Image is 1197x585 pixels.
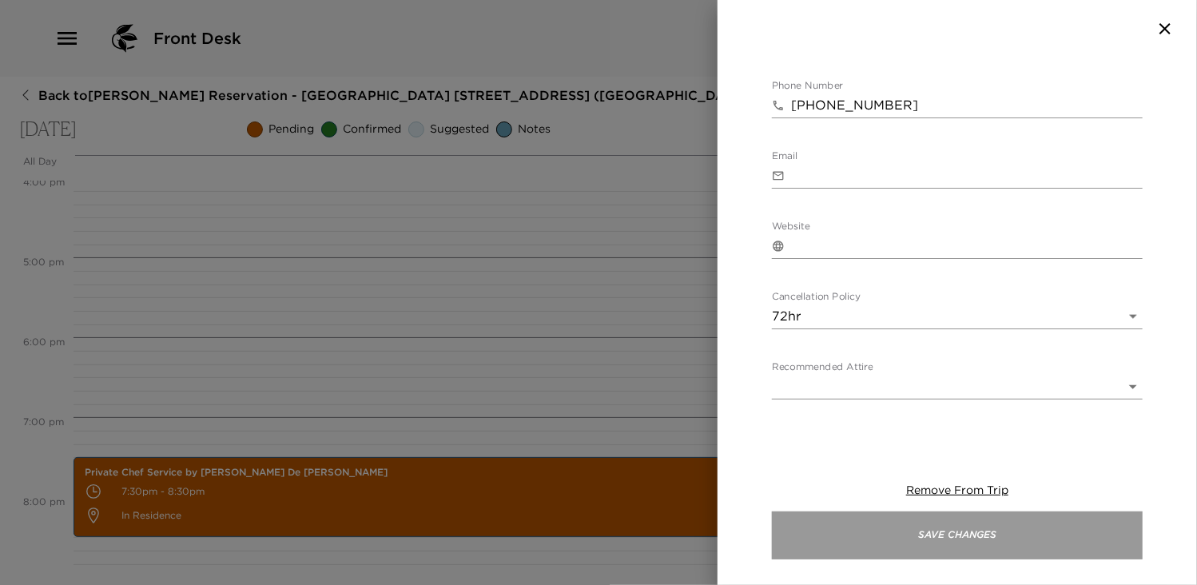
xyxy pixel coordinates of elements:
button: Remove From Trip [906,483,1008,499]
label: Email [772,149,797,163]
label: Recommended Attire [772,360,873,374]
span: Remove From Trip [906,483,1008,497]
div: 72hr [772,304,1143,329]
label: Age Range [772,431,825,444]
button: Save Changes [772,511,1143,559]
label: Website [772,220,810,233]
label: Phone Number [772,79,843,93]
label: Cancellation Policy [772,290,861,304]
